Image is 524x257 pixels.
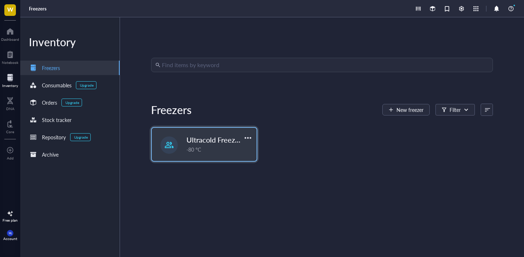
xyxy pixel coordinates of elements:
[20,35,120,49] div: Inventory
[186,145,252,153] div: -80 °C
[20,130,120,144] a: RepositoryUpgrade
[396,107,424,113] span: New freezer
[3,236,17,241] div: Account
[42,116,72,124] div: Stock tracker
[2,72,18,88] a: Inventory
[20,61,120,75] a: Freezers
[8,232,12,235] span: WL
[42,99,57,106] div: Orders
[42,64,60,72] div: Freezers
[80,83,94,87] div: Upgrade
[42,81,72,89] div: Consumables
[2,83,18,88] div: Inventory
[382,104,430,116] button: New freezer
[74,135,88,139] div: Upgrade
[3,218,18,222] div: Free plan
[2,49,18,65] a: Notebook
[186,135,273,145] span: Ultracold Freezer Fall 2025
[7,5,13,14] span: W
[450,106,461,114] div: Filter
[65,100,79,105] div: Upgrade
[151,103,192,117] div: Freezers
[29,5,48,12] a: Freezers
[20,147,120,162] a: Archive
[6,106,14,111] div: DNA
[42,151,59,158] div: Archive
[20,95,120,110] a: OrdersUpgrade
[2,60,18,65] div: Notebook
[7,156,14,160] div: Add
[6,130,14,134] div: Core
[20,78,120,92] a: ConsumablesUpgrade
[1,26,19,42] a: Dashboard
[6,95,14,111] a: DNA
[1,37,19,42] div: Dashboard
[20,113,120,127] a: Stock tracker
[42,133,66,141] div: Repository
[6,118,14,134] a: Core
